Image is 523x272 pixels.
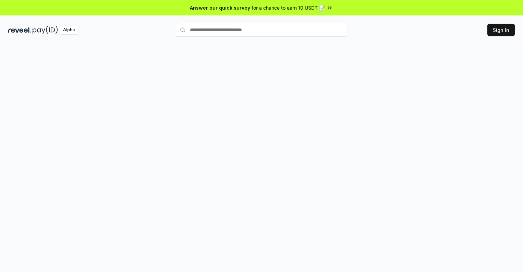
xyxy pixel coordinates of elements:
[190,4,250,11] span: Answer our quick survey
[252,4,325,11] span: for a chance to earn 10 USDT 📝
[33,26,58,34] img: pay_id
[8,26,31,34] img: reveel_dark
[487,24,515,36] button: Sign In
[59,26,78,34] div: Alpha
